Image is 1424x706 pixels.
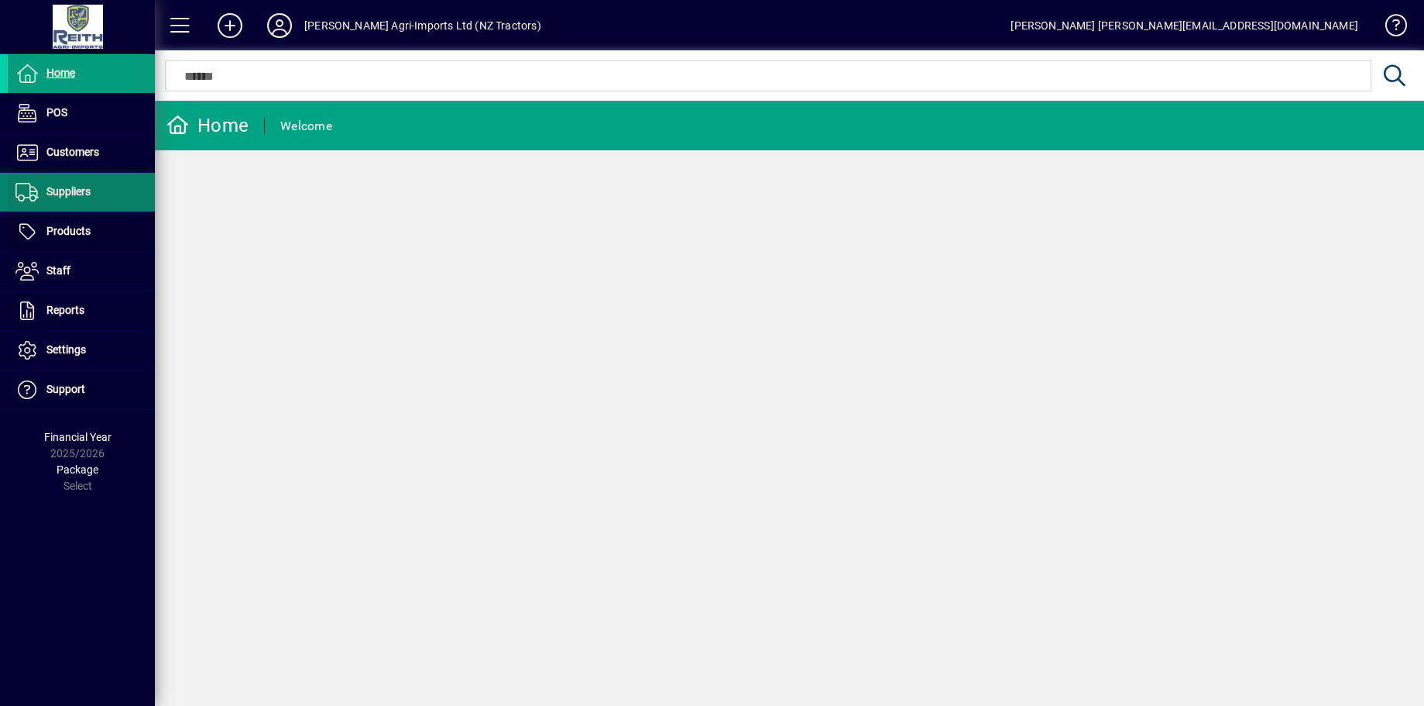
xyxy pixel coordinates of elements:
span: Reports [46,304,84,316]
span: Settings [46,343,86,356]
span: Staff [46,264,70,277]
a: Support [8,370,155,409]
button: Add [205,12,255,40]
a: POS [8,94,155,133]
a: Products [8,212,155,251]
button: Profile [255,12,304,40]
a: Reports [8,291,155,330]
div: [PERSON_NAME] [PERSON_NAME][EMAIL_ADDRESS][DOMAIN_NAME] [1011,13,1358,38]
div: Welcome [280,114,332,139]
span: Support [46,383,85,395]
div: [PERSON_NAME] Agri-Imports Ltd (NZ Tractors) [304,13,541,38]
span: Financial Year [44,431,112,443]
span: Home [46,67,75,79]
span: Package [57,463,98,476]
a: Staff [8,252,155,291]
a: Settings [8,331,155,370]
span: POS [46,106,67,119]
a: Suppliers [8,173,155,212]
div: Home [166,113,249,138]
span: Products [46,225,91,237]
span: Suppliers [46,185,91,198]
a: Customers [8,133,155,172]
a: Knowledge Base [1374,3,1405,53]
span: Customers [46,146,99,158]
